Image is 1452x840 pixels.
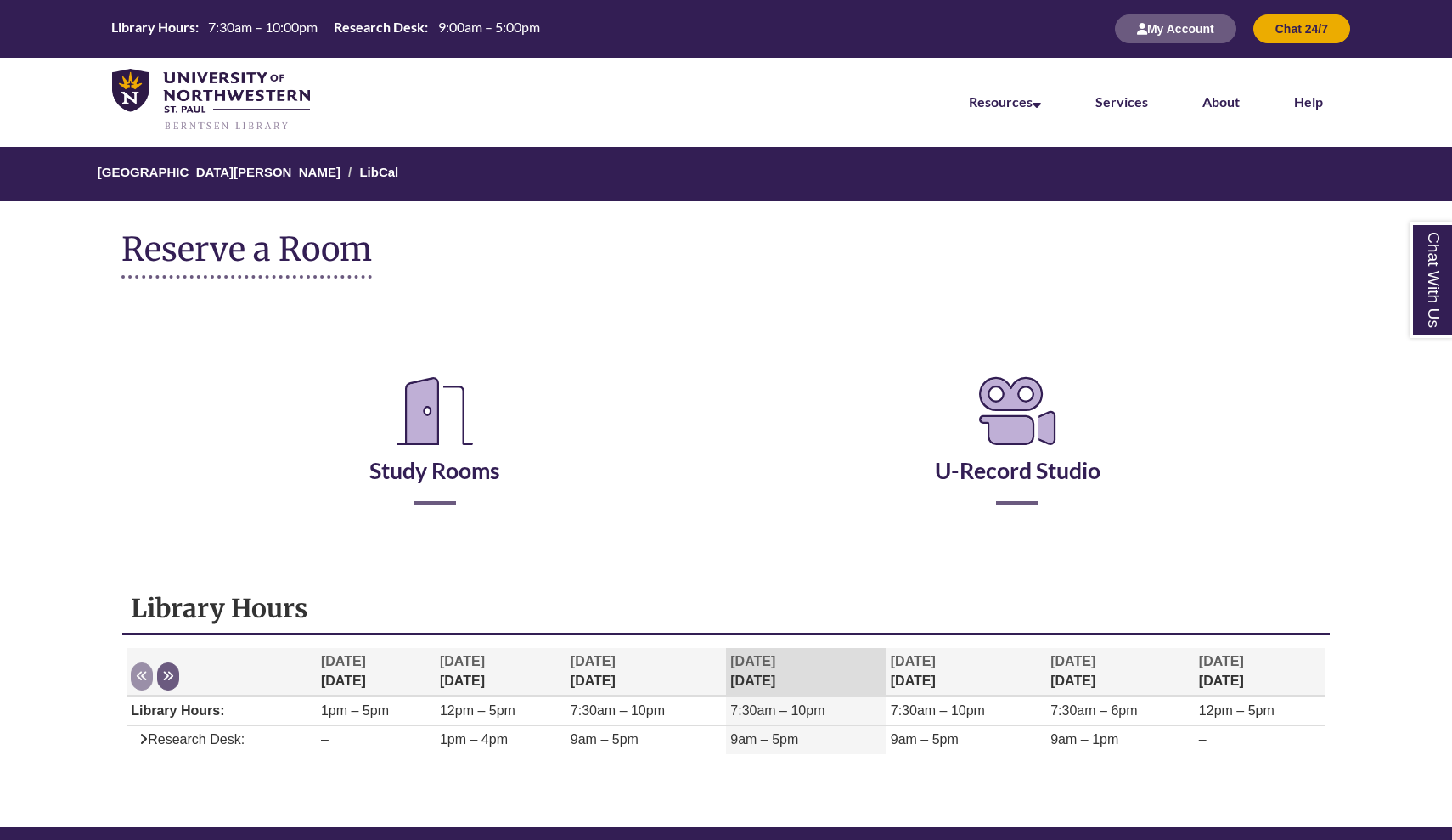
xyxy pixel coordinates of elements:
span: 12pm – 5pm [1199,703,1275,718]
th: Library Hours: [104,18,201,37]
a: Services [1095,93,1148,110]
span: [DATE] [1199,654,1244,668]
a: About [1202,93,1240,110]
span: – [1199,732,1207,747]
span: [DATE] [891,654,936,668]
button: My Account [1115,14,1236,43]
nav: Breadcrumb [121,147,1331,201]
span: – [321,732,329,747]
h1: Reserve a Room [121,231,372,279]
span: 7:30am – 10pm [571,703,665,718]
span: [DATE] [571,654,616,668]
th: [DATE] [886,648,1046,696]
table: Hours Today [104,18,546,38]
button: Previous week [131,662,153,691]
span: 9am – 1pm [1050,732,1118,747]
div: Libchat [121,802,1331,810]
th: [DATE] [436,648,566,696]
div: Library Hours [122,583,1330,784]
span: 1pm – 4pm [440,732,508,747]
span: 9am – 5pm [571,732,639,747]
span: [DATE] [440,654,485,668]
span: 9am – 5pm [730,732,798,747]
span: 7:30am – 10pm [730,703,824,718]
th: [DATE] [1195,648,1325,696]
span: [DATE] [1050,654,1095,668]
a: U-Record Studio [935,414,1100,484]
a: Study Rooms [369,414,500,484]
div: Reserve a Room [121,321,1331,555]
span: 12pm – 5pm [440,703,515,718]
th: [DATE] [1046,648,1195,696]
th: Research Desk: [327,18,431,37]
button: Chat 24/7 [1253,14,1350,43]
a: [GEOGRAPHIC_DATA][PERSON_NAME] [98,165,340,179]
span: [DATE] [730,654,775,668]
a: My Account [1115,21,1236,36]
h1: Library Hours [131,592,1321,624]
th: [DATE] [566,648,726,696]
span: 9am – 5pm [891,732,959,747]
th: [DATE] [317,648,436,696]
a: Hours Today [104,18,546,40]
span: Research Desk: [131,732,245,747]
th: [DATE] [726,648,886,696]
a: Resources [969,93,1041,110]
a: Help [1294,93,1323,110]
a: LibCal [359,165,398,179]
span: 7:30am – 10pm [891,703,985,718]
span: 7:30am – 6pm [1050,703,1137,718]
img: UNWSP Library Logo [112,69,310,132]
span: 9:00am – 5:00pm [438,19,540,35]
span: 1pm – 5pm [321,703,389,718]
span: 7:30am – 10:00pm [208,19,318,35]
button: Next week [157,662,179,691]
span: [DATE] [321,654,366,668]
td: Library Hours: [127,697,317,726]
a: Chat 24/7 [1253,21,1350,36]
